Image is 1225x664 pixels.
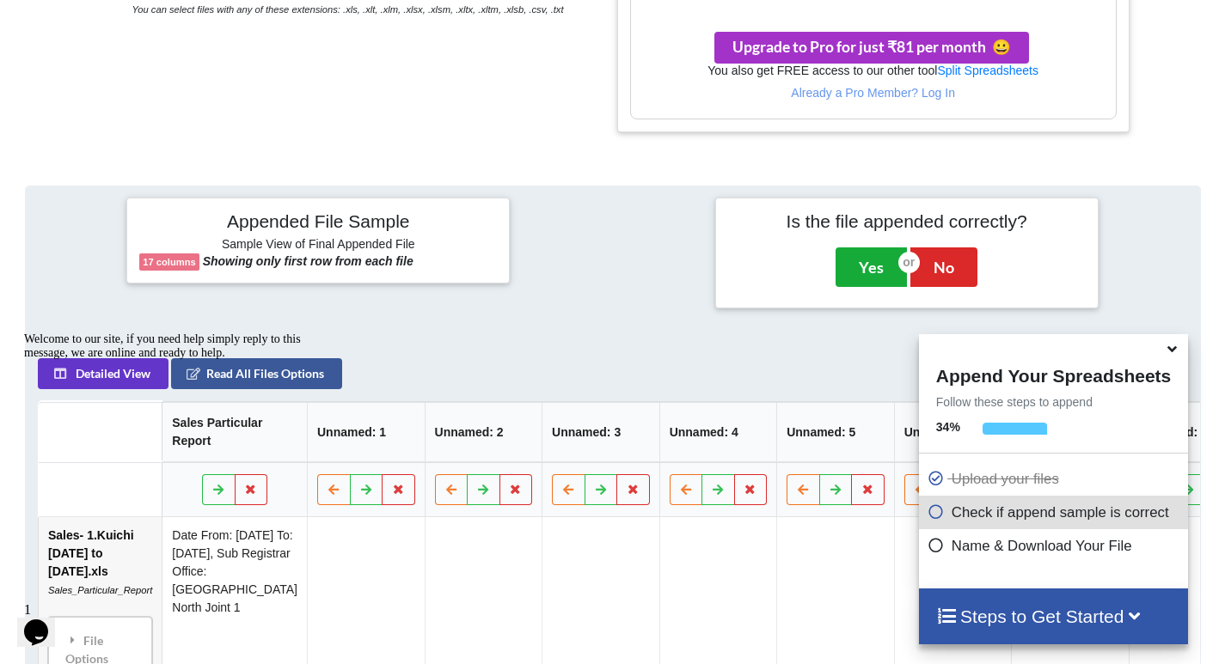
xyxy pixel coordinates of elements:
[631,64,1116,78] h6: You also get FREE access to our other tool
[928,468,1184,490] p: Upload your files
[17,326,327,587] iframe: chat widget
[732,38,1011,56] span: Upgrade to Pro for just ₹81 per month
[910,247,977,287] button: No
[928,502,1184,523] p: Check if append sample is correct
[919,361,1188,387] h4: Append Your Spreadsheets
[936,420,960,434] b: 34 %
[728,210,1086,232] h4: Is the file appended correctly?
[424,401,542,461] th: Unnamed: 2
[658,401,776,461] th: Unnamed: 4
[7,7,316,34] div: Welcome to our site, if you need help simply reply to this message, we are online and ready to help.
[47,584,151,594] i: Sales_Particular_Report
[306,401,424,461] th: Unnamed: 1
[714,32,1029,64] button: Upgrade to Pro for just ₹81 per monthsmile
[7,7,284,34] span: Welcome to our site, if you need help simply reply to this message, we are online and ready to help.
[139,237,497,254] h6: Sample View of Final Appended File
[893,401,1011,461] th: Unnamed: 6
[631,84,1116,101] p: Already a Pro Member? Log In
[132,4,563,15] i: You can select files with any of these extensions: .xls, .xlt, .xlm, .xlsx, .xlsm, .xltx, .xltm, ...
[919,393,1188,411] p: Follow these steps to append
[143,257,196,267] b: 17 columns
[836,247,907,287] button: Yes
[937,64,1038,77] a: Split Spreadsheets
[203,254,413,268] b: Showing only first row from each file
[17,595,72,647] iframe: chat widget
[928,535,1184,557] p: Name & Download Your File
[170,357,341,388] button: Read All Files Options
[986,38,1011,56] span: smile
[775,401,893,461] th: Unnamed: 5
[139,210,497,235] h4: Appended File Sample
[936,606,1171,627] h4: Steps to Get Started
[541,401,658,461] th: Unnamed: 3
